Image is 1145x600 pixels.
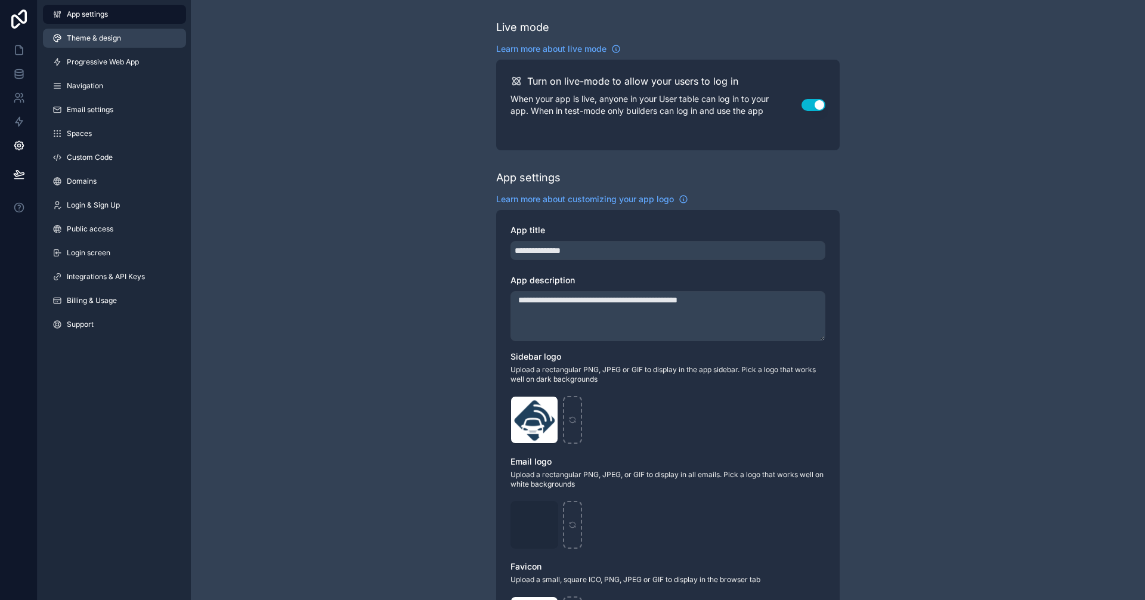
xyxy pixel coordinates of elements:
a: Public access [43,219,186,239]
a: Progressive Web App [43,52,186,72]
span: Billing & Usage [67,296,117,305]
a: Custom Code [43,148,186,167]
span: App description [510,275,575,285]
a: Theme & design [43,29,186,48]
span: App title [510,225,545,235]
span: Upload a rectangular PNG, JPEG, or GIF to display in all emails. Pick a logo that works well on w... [510,470,825,489]
a: Integrations & API Keys [43,267,186,286]
a: Domains [43,172,186,191]
a: Support [43,315,186,334]
a: Billing & Usage [43,291,186,310]
span: Upload a small, square ICO, PNG, JPEG or GIF to display in the browser tab [510,575,825,584]
span: Login & Sign Up [67,200,120,210]
a: Learn more about live mode [496,43,621,55]
span: Sidebar logo [510,351,561,361]
span: Domains [67,177,97,186]
span: Navigation [67,81,103,91]
span: Progressive Web App [67,57,139,67]
span: Learn more about live mode [496,43,606,55]
span: Upload a rectangular PNG, JPEG or GIF to display in the app sidebar. Pick a logo that works well ... [510,365,825,384]
span: Theme & design [67,33,121,43]
span: Public access [67,224,113,234]
a: Navigation [43,76,186,95]
span: Support [67,320,94,329]
span: Login screen [67,248,110,258]
a: Learn more about customizing your app logo [496,193,688,205]
a: Email settings [43,100,186,119]
a: App settings [43,5,186,24]
div: Live mode [496,19,549,36]
span: Integrations & API Keys [67,272,145,282]
span: Favicon [510,561,541,571]
a: Spaces [43,124,186,143]
a: Login screen [43,243,186,262]
span: Custom Code [67,153,113,162]
span: Email logo [510,456,552,466]
h2: Turn on live-mode to allow your users to log in [527,74,738,88]
a: Login & Sign Up [43,196,186,215]
div: App settings [496,169,561,186]
span: App settings [67,10,108,19]
span: Email settings [67,105,113,115]
p: When your app is live, anyone in your User table can log in to your app. When in test-mode only b... [510,93,801,117]
span: Learn more about customizing your app logo [496,193,674,205]
span: Spaces [67,129,92,138]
